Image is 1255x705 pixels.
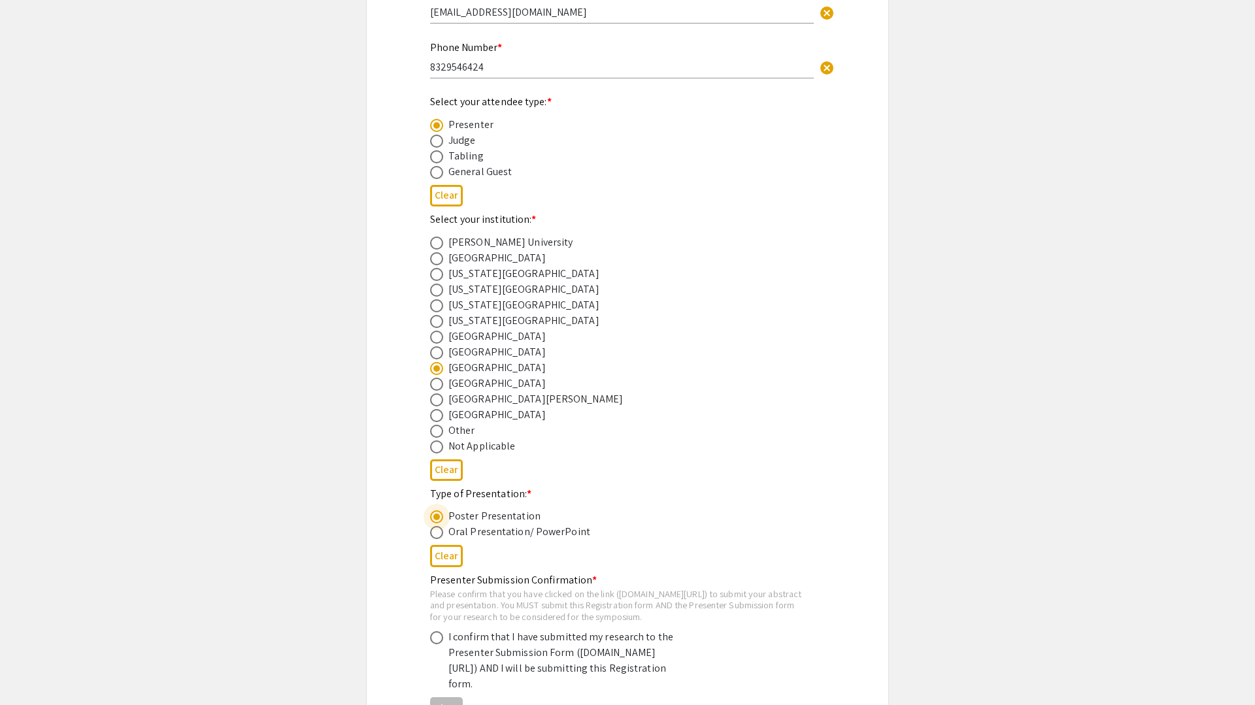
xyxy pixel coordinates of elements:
button: Clear [430,459,463,481]
mat-label: Presenter Submission Confirmation [430,573,597,587]
mat-label: Type of Presentation: [430,487,531,500]
div: [US_STATE][GEOGRAPHIC_DATA] [448,282,599,297]
mat-label: Select your attendee type: [430,95,552,108]
div: Other [448,423,475,438]
div: [GEOGRAPHIC_DATA] [448,407,546,423]
div: [PERSON_NAME] University [448,235,573,250]
div: Tabling [448,148,484,164]
div: [US_STATE][GEOGRAPHIC_DATA] [448,313,599,329]
div: [GEOGRAPHIC_DATA] [448,329,546,344]
button: Clear [430,545,463,566]
div: Presenter [448,117,494,133]
div: Not Applicable [448,438,515,454]
div: [US_STATE][GEOGRAPHIC_DATA] [448,297,599,313]
iframe: Chat [10,646,56,695]
div: [GEOGRAPHIC_DATA] [448,250,546,266]
div: [US_STATE][GEOGRAPHIC_DATA] [448,266,599,282]
button: Clear [430,185,463,206]
div: General Guest [448,164,512,180]
div: Poster Presentation [448,508,541,524]
mat-label: Select your institution: [430,212,537,226]
mat-label: Phone Number [430,41,502,54]
span: cancel [819,60,835,76]
div: Oral Presentation/ PowerPoint [448,524,590,540]
span: cancel [819,5,835,21]
div: I confirm that I have submitted my research to the Presenter Submission Form ([DOMAIN_NAME][URL])... [448,629,677,692]
button: Clear [814,54,840,80]
div: [GEOGRAPHIC_DATA] [448,376,546,391]
div: Judge [448,133,476,148]
div: [GEOGRAPHIC_DATA] [448,360,546,376]
div: [GEOGRAPHIC_DATA] [448,344,546,360]
input: Type Here [430,5,814,19]
div: [GEOGRAPHIC_DATA][PERSON_NAME] [448,391,623,407]
input: Type Here [430,60,814,74]
div: Please confirm that you have clicked on the link ([DOMAIN_NAME][URL]) to submit your abstract and... [430,588,804,623]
